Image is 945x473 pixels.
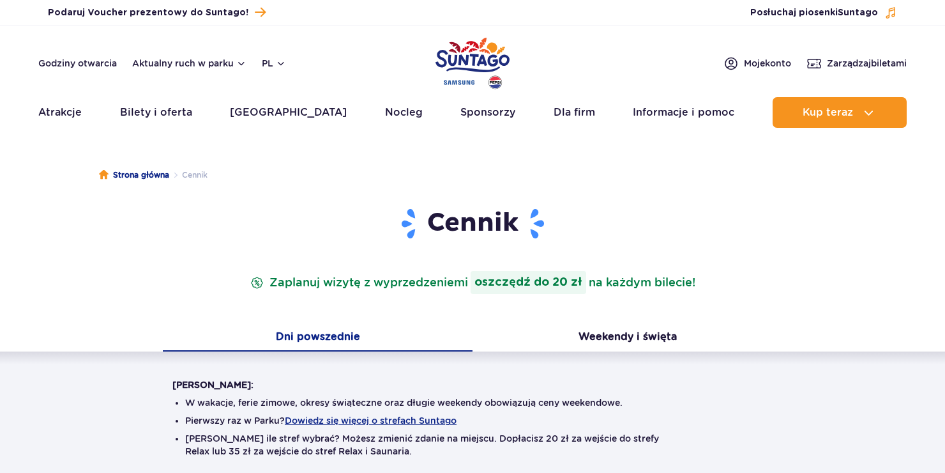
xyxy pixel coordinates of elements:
li: Pierwszy raz w Parku? [185,414,760,427]
p: Zaplanuj wizytę z wyprzedzeniem na każdym bilecie! [248,271,698,294]
a: Podaruj Voucher prezentowy do Suntago! [48,4,266,21]
span: Suntago [838,8,878,17]
a: [GEOGRAPHIC_DATA] [230,97,347,128]
button: Aktualny ruch w parku [132,58,246,68]
li: [PERSON_NAME] ile stref wybrać? Możesz zmienić zdanie na miejscu. Dopłacisz 20 zł za wejście do s... [185,432,760,458]
a: Atrakcje [38,97,82,128]
button: Kup teraz [773,97,907,128]
a: Mojekonto [723,56,791,71]
li: Cennik [169,169,208,182]
a: Godziny otwarcia [38,57,117,70]
button: pl [262,57,286,70]
span: Kup teraz [803,107,853,118]
span: Podaruj Voucher prezentowy do Suntago! [48,6,248,19]
button: Posłuchaj piosenkiSuntago [750,6,897,19]
span: Posłuchaj piosenki [750,6,878,19]
a: Park of Poland [435,32,510,91]
a: Strona główna [99,169,169,182]
a: Dla firm [554,97,595,128]
button: Dni powszednie [163,325,472,352]
li: W wakacje, ferie zimowe, okresy świąteczne oraz długie weekendy obowiązują ceny weekendowe. [185,396,760,409]
a: Bilety i oferta [120,97,192,128]
button: Weekendy i święta [472,325,782,352]
strong: oszczędź do 20 zł [471,271,586,294]
a: Informacje i pomoc [633,97,734,128]
strong: [PERSON_NAME]: [172,380,253,390]
a: Nocleg [385,97,423,128]
span: Moje konto [744,57,791,70]
a: Zarządzajbiletami [806,56,907,71]
a: Sponsorzy [460,97,515,128]
span: Zarządzaj biletami [827,57,907,70]
button: Dowiedz się więcej o strefach Suntago [285,415,457,426]
h1: Cennik [172,207,773,240]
